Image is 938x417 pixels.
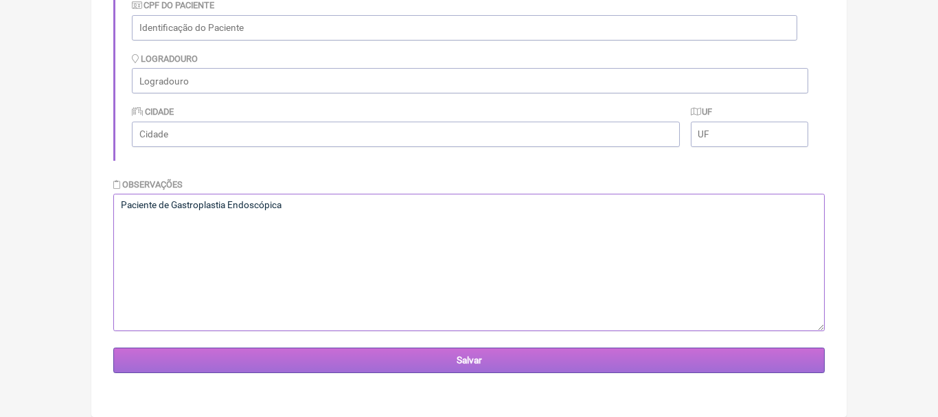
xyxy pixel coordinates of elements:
input: UF [691,122,808,147]
label: UF [691,106,713,117]
label: Logradouro [132,54,198,64]
input: Logradouro [132,68,808,93]
label: Observações [113,179,183,190]
input: Salvar [113,348,825,373]
input: Cidade [132,122,680,147]
input: Identificação do Paciente [132,15,797,41]
label: Cidade [132,106,174,117]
